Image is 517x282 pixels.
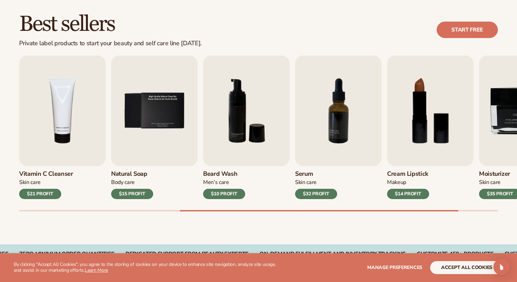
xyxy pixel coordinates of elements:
[295,170,337,178] h3: Serum
[19,13,202,36] h2: Best sellers
[85,267,108,273] a: Learn More
[387,189,429,199] div: $14 PROFIT
[19,40,202,47] div: Private label products to start your beauty and self care line [DATE].
[387,179,429,186] div: Makeup
[19,189,61,199] div: $21 PROFIT
[367,261,422,274] button: Manage preferences
[111,170,153,178] h3: Natural Soap
[19,179,73,186] div: Skin Care
[367,264,422,271] span: Manage preferences
[430,261,503,274] button: accept all cookies
[203,189,245,199] div: $10 PROFIT
[295,179,337,186] div: Skin Care
[125,251,249,257] div: Dedicated Support From Beauty Experts
[387,56,474,199] a: 8 / 9
[203,179,245,186] div: Men’s Care
[111,56,198,199] a: 5 / 9
[111,189,153,199] div: $15 PROFIT
[19,251,115,257] div: Zero Minimum Order QuantitieS
[19,56,106,199] a: 4 / 9
[19,170,73,178] h3: Vitamin C Cleanser
[387,170,429,178] h3: Cream Lipstick
[203,170,245,178] h3: Beard Wash
[14,262,280,273] p: By clicking "Accept All Cookies", you agree to the storing of cookies on your device to enhance s...
[437,22,498,38] a: Start free
[203,56,290,199] a: 6 / 9
[493,259,510,275] div: Open Intercom Messenger
[417,251,494,257] div: CUSTOMIZE 450+ PRODUCTS
[111,179,153,186] div: Body Care
[295,56,382,199] a: 7 / 9
[295,189,337,199] div: $32 PROFIT
[260,251,406,257] div: On-Demand Fulfillment and Inventory Tracking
